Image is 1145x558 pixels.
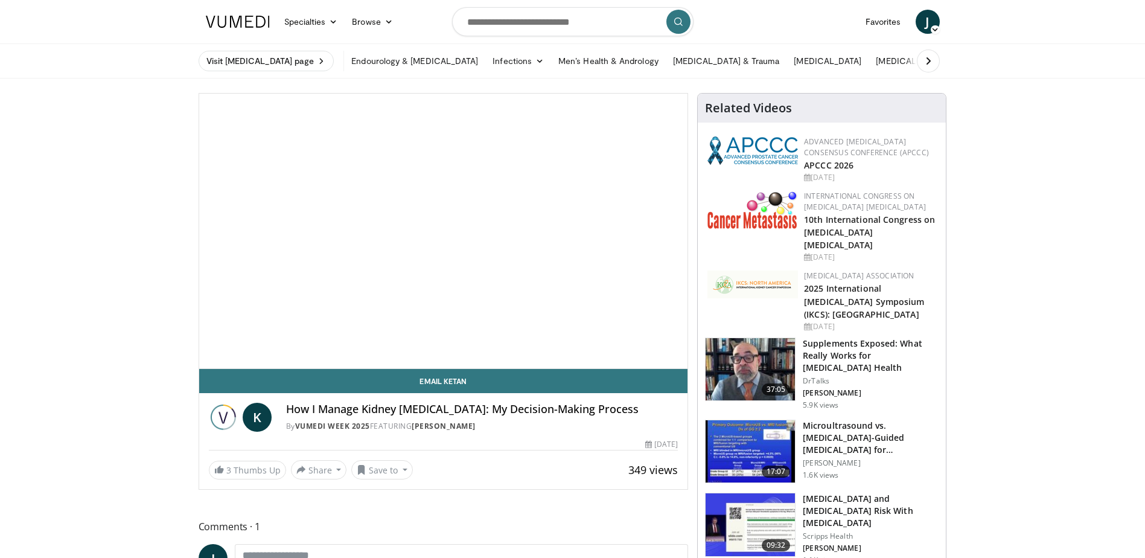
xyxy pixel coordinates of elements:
a: J [916,10,940,34]
p: DrTalks [803,376,939,386]
div: [DATE] [804,172,936,183]
a: 3 Thumbs Up [209,461,286,479]
span: 17:07 [762,466,791,478]
a: Infections [485,49,551,73]
a: Men’s Health & Andrology [551,49,666,73]
a: [MEDICAL_DATA] [786,49,869,73]
p: [PERSON_NAME] [803,458,939,468]
a: Visit [MEDICAL_DATA] page [199,51,334,71]
a: Favorites [858,10,908,34]
span: Comments 1 [199,519,689,534]
span: 37:05 [762,383,791,396]
a: Endourology & [MEDICAL_DATA] [344,49,485,73]
a: [PERSON_NAME] [412,421,476,431]
span: 349 views [628,463,678,477]
div: [DATE] [645,439,678,450]
a: K [243,403,272,432]
video-js: Video Player [199,94,688,369]
p: [PERSON_NAME] [803,544,939,553]
img: 6ff8bc22-9509-4454-a4f8-ac79dd3b8976.png.150x105_q85_autocrop_double_scale_upscale_version-0.2.png [707,191,798,229]
a: International Congress on [MEDICAL_DATA] [MEDICAL_DATA] [804,191,926,212]
img: d0371492-b5bc-4101-bdcb-0105177cfd27.150x105_q85_crop-smart_upscale.jpg [706,420,795,483]
h4: How I Manage Kidney [MEDICAL_DATA]: My Decision-Making Process [286,403,678,416]
a: [MEDICAL_DATA] & Reconstructive Pelvic Surgery [869,49,1078,73]
a: 10th International Congress on [MEDICAL_DATA] [MEDICAL_DATA] [804,214,935,251]
img: 11abbcd4-a476-4be7-920b-41eb594d8390.150x105_q85_crop-smart_upscale.jpg [706,493,795,556]
div: By FEATURING [286,421,678,432]
a: 37:05 Supplements Exposed: What Really Works for [MEDICAL_DATA] Health DrTalks [PERSON_NAME] 5.9K... [705,338,939,410]
h3: Microultrasound vs. [MEDICAL_DATA]-Guided [MEDICAL_DATA] for [MEDICAL_DATA] Diagnosis … [803,420,939,456]
a: Advanced [MEDICAL_DATA] Consensus Conference (APCCC) [804,136,929,158]
button: Save to [351,460,413,479]
div: [DATE] [804,321,936,332]
a: Vumedi Week 2025 [295,421,370,431]
img: 92ba7c40-df22-45a2-8e3f-1ca017a3d5ba.png.150x105_q85_autocrop_double_scale_upscale_version-0.2.png [707,136,798,165]
p: [PERSON_NAME] [803,388,939,398]
a: APCCC 2026 [804,159,853,171]
a: Browse [345,10,400,34]
p: Scripps Health [803,531,939,541]
a: [MEDICAL_DATA] Association [804,271,914,281]
div: [DATE] [804,252,936,263]
span: 3 [226,464,231,476]
input: Search topics, interventions [452,7,694,36]
h3: [MEDICAL_DATA] and [MEDICAL_DATA] Risk With [MEDICAL_DATA] [803,493,939,529]
span: 09:32 [762,539,791,551]
p: 1.6K views [803,470,838,480]
h4: Related Videos [705,101,792,115]
p: 5.9K views [803,400,838,410]
a: 2025 International [MEDICAL_DATA] Symposium (IKCS): [GEOGRAPHIC_DATA] [804,283,924,319]
a: [MEDICAL_DATA] & Trauma [666,49,787,73]
button: Share [291,460,347,479]
a: Specialties [277,10,345,34]
a: Email Ketan [199,369,688,393]
h3: Supplements Exposed: What Really Works for [MEDICAL_DATA] Health [803,338,939,374]
img: fca7e709-d275-4aeb-92d8-8ddafe93f2a6.png.150x105_q85_autocrop_double_scale_upscale_version-0.2.png [707,271,798,298]
img: VuMedi Logo [206,16,270,28]
img: Vumedi Week 2025 [209,403,238,432]
img: 649d3fc0-5ee3-4147-b1a3-955a692e9799.150x105_q85_crop-smart_upscale.jpg [706,338,795,401]
a: 17:07 Microultrasound vs. [MEDICAL_DATA]-Guided [MEDICAL_DATA] for [MEDICAL_DATA] Diagnosis … [PE... [705,420,939,484]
